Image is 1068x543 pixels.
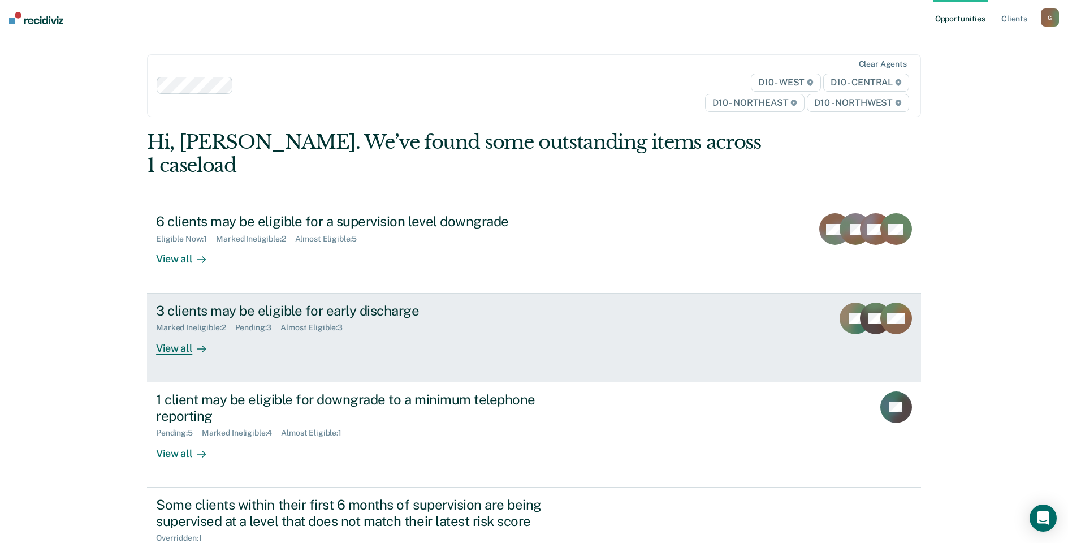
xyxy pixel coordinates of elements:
div: Eligible Now : 1 [156,234,216,244]
div: Pending : 5 [156,428,202,438]
div: Marked Ineligible : 2 [156,323,235,333]
div: Overridden : 1 [156,533,210,543]
div: Marked Ineligible : 2 [216,234,295,244]
a: 1 client may be eligible for downgrade to a minimum telephone reportingPending:5Marked Ineligible... [147,382,921,488]
div: Open Intercom Messenger [1030,505,1057,532]
div: Marked Ineligible : 4 [202,428,281,438]
img: Recidiviz [9,12,63,24]
span: D10 - NORTHEAST [705,94,805,112]
div: Some clients within their first 6 months of supervision are being supervised at a level that does... [156,497,553,529]
span: D10 - CENTRAL [823,74,909,92]
div: 3 clients may be eligible for early discharge [156,303,553,319]
a: 3 clients may be eligible for early dischargeMarked Ineligible:2Pending:3Almost Eligible:3View all [147,294,921,382]
button: G [1041,8,1059,27]
div: 6 clients may be eligible for a supervision level downgrade [156,213,553,230]
div: Hi, [PERSON_NAME]. We’ve found some outstanding items across 1 caseload [147,131,766,177]
a: 6 clients may be eligible for a supervision level downgradeEligible Now:1Marked Ineligible:2Almos... [147,204,921,293]
div: View all [156,333,219,355]
div: 1 client may be eligible for downgrade to a minimum telephone reporting [156,391,553,424]
div: Clear agents [859,59,907,69]
span: D10 - WEST [751,74,821,92]
span: D10 - NORTHWEST [807,94,909,112]
div: Almost Eligible : 5 [295,234,366,244]
div: Pending : 3 [235,323,281,333]
div: View all [156,244,219,266]
div: Almost Eligible : 1 [281,428,351,438]
div: View all [156,438,219,460]
div: Almost Eligible : 3 [280,323,352,333]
